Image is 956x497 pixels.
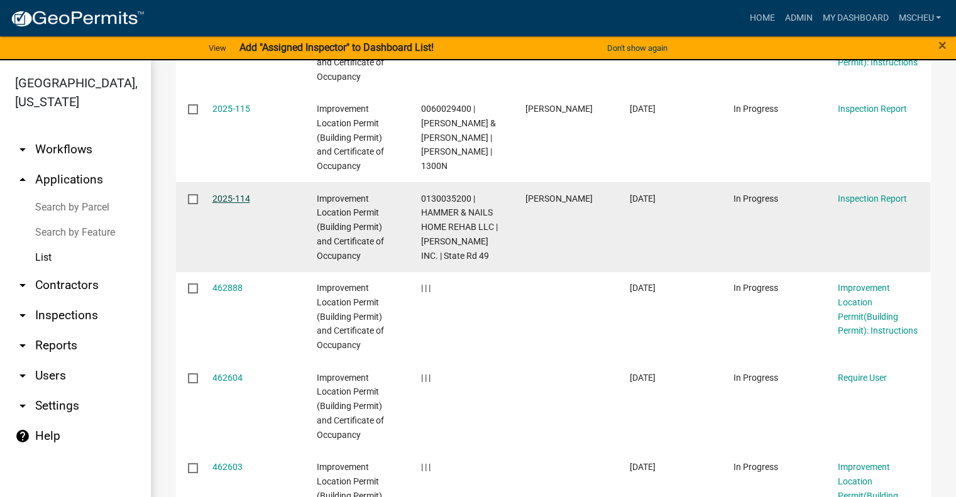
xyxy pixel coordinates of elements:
a: 2025-114 [212,194,250,204]
i: arrow_drop_down [15,308,30,323]
i: arrow_drop_down [15,368,30,383]
a: View [204,38,231,58]
span: In Progress [733,194,778,204]
a: Admin [779,6,817,30]
a: 2025-115 [212,104,250,114]
span: 0060029400 | DAKOTA J & ALYCE N WENDT | DAKOTA WENDT | 1300N [420,104,495,171]
i: arrow_drop_down [15,398,30,413]
span: 08/12/2025 [629,194,655,204]
span: In Progress [733,462,778,472]
span: 08/12/2025 [629,373,655,383]
span: 08/12/2025 [629,104,655,114]
a: Home [744,6,779,30]
a: My Dashboard [817,6,893,30]
i: help [15,429,30,444]
button: Close [938,38,947,53]
a: mscheu [893,6,946,30]
span: Improvement Location Permit (Building Permit) and Certificate of Occupancy [317,283,384,350]
i: arrow_drop_down [15,338,30,353]
span: Improvement Location Permit (Building Permit) and Certificate of Occupancy [317,194,384,261]
span: Improvement Location Permit (Building Permit) and Certificate of Occupancy [317,373,384,440]
span: In Progress [733,373,778,383]
a: Improvement Location Permit(Building Permit): Instructions [838,283,918,336]
i: arrow_drop_down [15,278,30,293]
strong: Add "Assigned Inspector" to Dashboard List! [239,41,433,53]
span: 08/12/2025 [629,283,655,293]
a: Inspection Report [838,194,907,204]
a: Require User [838,373,887,383]
span: In Progress [733,283,778,293]
span: | | | [420,373,430,383]
a: 462604 [212,373,243,383]
span: Improvement Location Permit (Building Permit) and Certificate of Occupancy [317,104,384,171]
i: arrow_drop_down [15,142,30,157]
button: Don't show again [602,38,673,58]
span: DAKOTA WENDT [525,104,592,114]
a: 462888 [212,283,243,293]
span: | | | [420,283,430,293]
a: Inspection Report [838,104,907,114]
span: 0130035200 | HAMMER & NAILS HOME REHAB LLC | TOPPEN INC. | State Rd 49 [420,194,497,261]
span: Marvin Toppen [525,194,592,204]
i: arrow_drop_up [15,172,30,187]
span: 08/12/2025 [629,462,655,472]
span: In Progress [733,104,778,114]
span: Improvement Location Permit (Building Permit) and Certificate of Occupancy [317,14,384,82]
span: | | | [420,462,430,472]
span: × [938,36,947,54]
a: 462603 [212,462,243,472]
